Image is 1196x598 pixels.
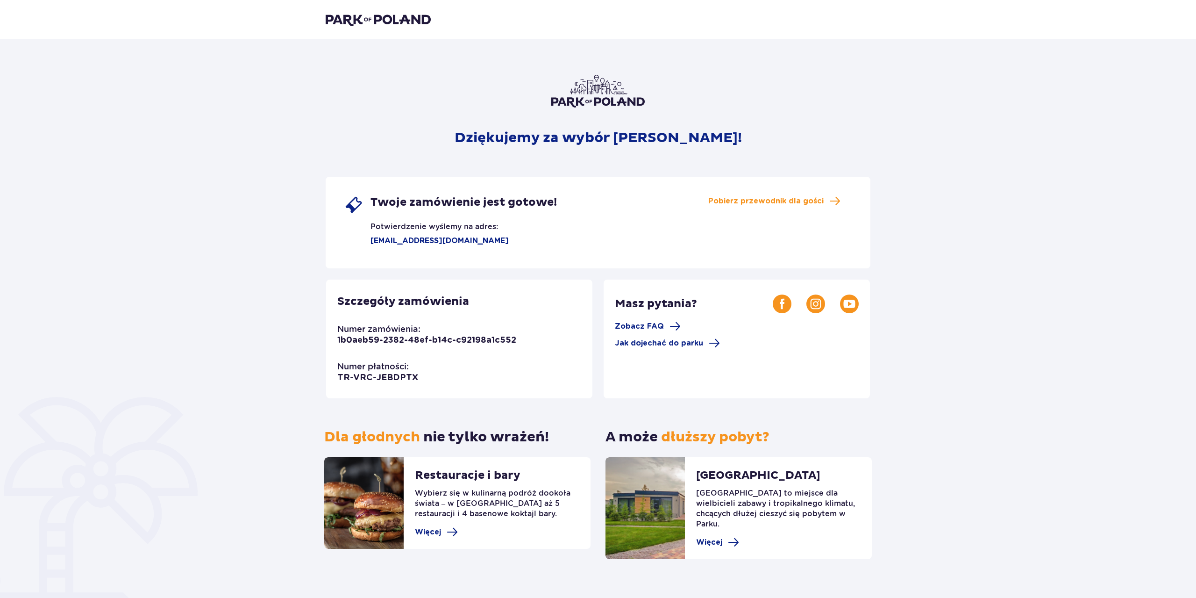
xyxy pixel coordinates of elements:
[708,196,824,206] span: Pobierz przewodnik dla gości
[344,236,509,246] p: [EMAIL_ADDRESS][DOMAIN_NAME]
[337,372,418,383] p: TR-VRC-JEBDPTX
[324,428,549,446] p: nie tylko wrażeń!
[415,468,520,488] p: Restauracje i bary
[324,457,404,549] img: restaurants
[696,468,820,488] p: [GEOGRAPHIC_DATA]
[324,428,420,446] span: Dla głodnych
[326,13,431,26] img: Park of Poland logo
[605,457,685,559] img: Suntago Village
[773,295,791,313] img: Facebook
[455,129,742,147] p: Dziękujemy za wybór [PERSON_NAME]!
[615,321,664,331] span: Zobacz FAQ
[337,295,469,309] p: Szczegóły zamówienia
[806,295,825,313] img: Instagram
[415,488,579,526] p: Wybierz się w kulinarną podróż dookoła świata – w [GEOGRAPHIC_DATA] aż 5 restauracji i 4 basenowe...
[696,537,722,548] span: Więcej
[615,321,681,332] a: Zobacz FAQ
[615,297,773,311] p: Masz pytania?
[661,428,769,446] span: dłuższy pobyt?
[840,295,859,313] img: Youtube
[708,195,840,207] a: Pobierz przewodnik dla gości
[696,488,861,537] p: [GEOGRAPHIC_DATA] to miejsce dla wielbicieli zabawy i tropikalnego klimatu, chcących dłużej ciesz...
[337,361,409,372] p: Numer płatności:
[370,195,557,209] span: Twoje zamówienie jest gotowe!
[615,338,703,348] span: Jak dojechać do parku
[337,335,516,346] p: 1b0aeb59-2382-48ef-b14c-c92198a1c552
[696,537,739,548] a: Więcej
[415,527,441,537] span: Więcej
[551,75,645,108] img: Park of Poland logo
[415,526,458,538] a: Więcej
[344,195,363,214] img: single ticket icon
[344,214,498,232] p: Potwierdzenie wyślemy na adres:
[615,338,720,349] a: Jak dojechać do parku
[337,324,420,335] p: Numer zamówienia:
[605,428,769,446] p: A może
